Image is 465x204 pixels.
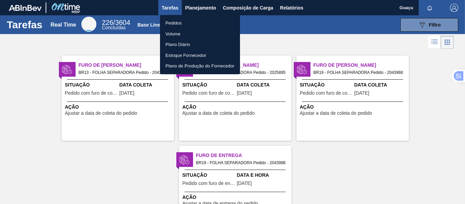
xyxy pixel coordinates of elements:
[160,29,240,40] a: Volume
[160,18,240,29] a: Pedidos
[160,39,240,50] a: Plano Diário
[160,50,240,61] a: Estoque Fornecedor
[160,61,240,72] a: Plano de Produção do Fornecedor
